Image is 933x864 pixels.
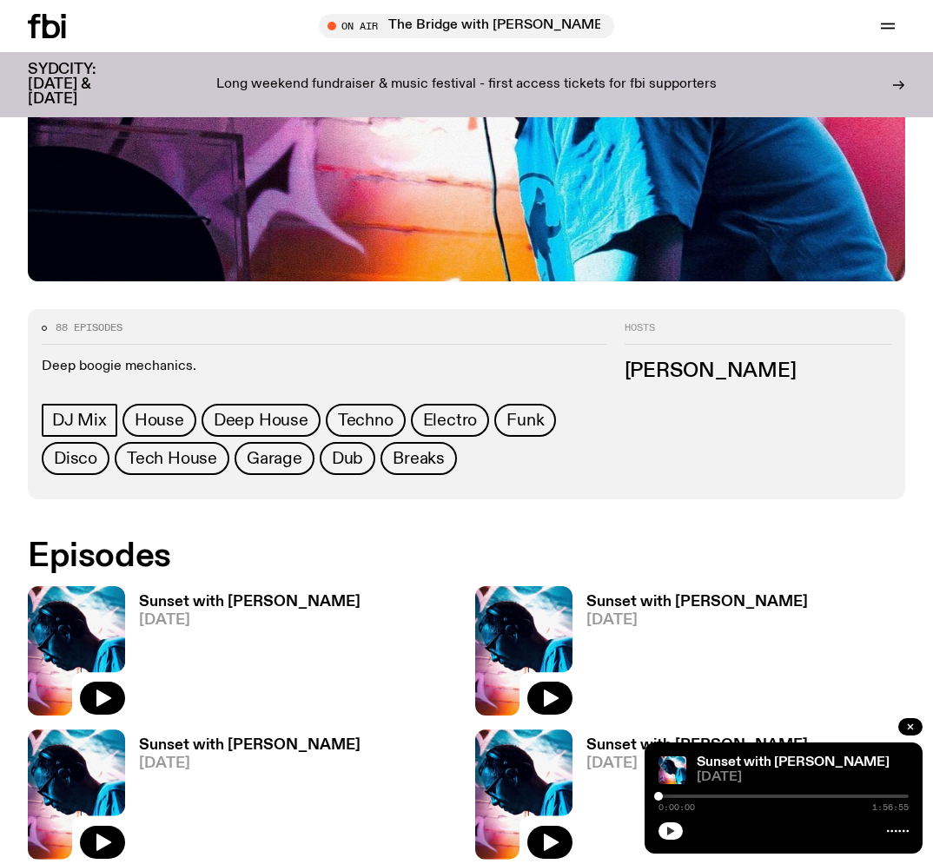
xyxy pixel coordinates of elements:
h3: [PERSON_NAME] [625,362,891,381]
h3: Sunset with [PERSON_NAME] [586,595,808,610]
span: [DATE] [139,613,361,628]
a: Electro [411,404,490,437]
span: [DATE] [139,756,361,771]
a: Deep House [202,404,321,437]
h2: Hosts [625,323,891,344]
span: [DATE] [586,613,808,628]
h2: Episodes [28,541,607,572]
a: Sunset with [PERSON_NAME] [697,755,890,769]
img: Simon Caldwell stands side on, looking downwards. He has headphones on. Behind him is a brightly ... [475,729,572,859]
span: House [135,411,184,430]
h3: Sunset with [PERSON_NAME] [586,738,808,753]
img: Simon Caldwell stands side on, looking downwards. He has headphones on. Behind him is a brightly ... [475,586,572,716]
span: Dub [332,449,363,468]
a: Funk [494,404,556,437]
a: Dub [320,442,375,475]
span: Funk [506,411,544,430]
span: Electro [423,411,478,430]
a: Sunset with [PERSON_NAME][DATE] [572,738,808,859]
a: Sunset with [PERSON_NAME][DATE] [572,595,808,716]
a: Sunset with [PERSON_NAME][DATE] [125,738,361,859]
h3: Sunset with [PERSON_NAME] [139,738,361,753]
span: 88 episodes [56,323,122,333]
p: Long weekend fundraiser & music festival - first access tickets for fbi supporters [216,77,717,93]
img: Simon Caldwell stands side on, looking downwards. He has headphones on. Behind him is a brightly ... [658,756,686,784]
a: Techno [326,404,406,437]
p: Deep boogie mechanics. [42,359,607,375]
a: House [122,404,196,437]
a: Disco [42,442,109,475]
h3: SYDCITY: [DATE] & [DATE] [28,63,139,107]
a: Sunset with [PERSON_NAME][DATE] [125,595,361,716]
button: On AirThe Bridge with [PERSON_NAME] [319,14,614,38]
span: 0:00:00 [658,803,695,812]
a: Tech House [115,442,229,475]
span: [DATE] [586,756,808,771]
span: Deep House [214,411,308,430]
span: Techno [338,411,394,430]
a: Garage [235,442,314,475]
span: Disco [54,449,97,468]
span: [DATE] [697,771,909,784]
span: Tech House [127,449,217,468]
span: 1:56:55 [872,803,909,812]
span: Garage [247,449,302,468]
h3: Sunset with [PERSON_NAME] [139,595,361,610]
span: DJ Mix [52,411,107,430]
a: DJ Mix [42,404,117,437]
span: Breaks [393,449,445,468]
img: Simon Caldwell stands side on, looking downwards. He has headphones on. Behind him is a brightly ... [28,729,125,859]
a: Breaks [380,442,457,475]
